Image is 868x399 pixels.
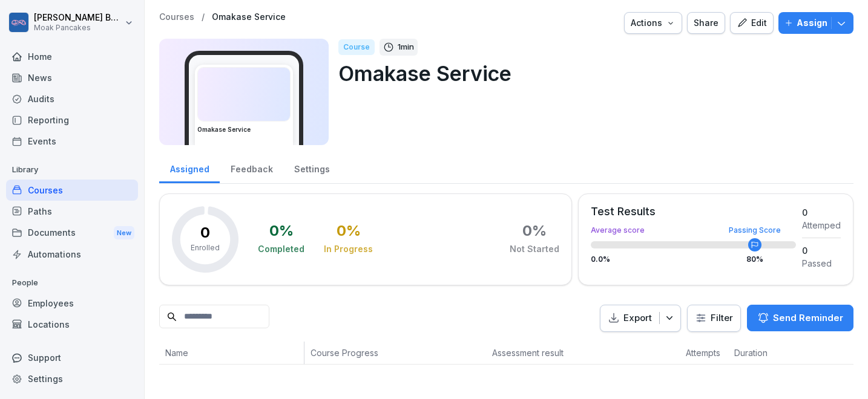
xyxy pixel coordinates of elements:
[802,206,841,219] div: 0
[591,256,796,263] div: 0.0 %
[258,243,304,255] div: Completed
[797,16,827,30] p: Assign
[6,131,138,152] a: Events
[802,219,841,232] div: Attemped
[687,12,725,34] button: Share
[6,273,138,293] p: People
[631,16,676,30] div: Actions
[746,256,763,263] div: 80 %
[338,39,375,55] div: Course
[773,311,843,325] p: Send Reminder
[729,227,781,234] div: Passing Score
[283,152,340,183] a: Settings
[114,226,134,240] div: New
[165,346,298,359] p: Name
[159,152,220,183] a: Assigned
[734,346,783,359] p: Duration
[730,12,774,34] button: Edit
[6,201,138,222] a: Paths
[802,257,841,270] div: Passed
[737,16,767,30] div: Edit
[591,227,796,234] div: Average score
[338,58,844,89] p: Omakase Service
[522,224,547,238] div: 0 %
[600,305,681,332] button: Export
[311,346,480,359] p: Course Progress
[6,222,138,244] div: Documents
[6,67,138,88] a: News
[510,243,559,255] div: Not Started
[6,368,138,389] a: Settings
[802,244,841,257] div: 0
[695,312,733,324] div: Filter
[688,305,740,331] button: Filter
[324,243,373,255] div: In Progress
[197,125,291,134] h3: Omakase Service
[686,346,722,359] p: Attempts
[34,13,122,23] p: [PERSON_NAME] Benfatti
[398,41,414,53] p: 1 min
[269,224,294,238] div: 0 %
[200,225,210,240] p: 0
[778,12,853,34] button: Assign
[6,46,138,67] a: Home
[6,180,138,201] a: Courses
[747,305,853,331] button: Send Reminder
[6,222,138,244] a: DocumentsNew
[6,244,138,265] a: Automations
[212,12,286,22] a: Omakase Service
[694,16,718,30] div: Share
[6,88,138,109] a: Audits
[591,206,796,217] div: Test Results
[34,24,122,32] p: Moak Pancakes
[6,347,138,368] div: Support
[624,12,682,34] button: Actions
[6,160,138,180] p: Library
[6,314,138,335] a: Locations
[623,311,652,325] p: Export
[159,12,194,22] a: Courses
[492,346,674,359] p: Assessment result
[6,109,138,131] a: Reporting
[337,224,361,238] div: 0 %
[220,152,283,183] a: Feedback
[191,242,220,253] p: Enrolled
[202,12,205,22] p: /
[6,293,138,314] a: Employees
